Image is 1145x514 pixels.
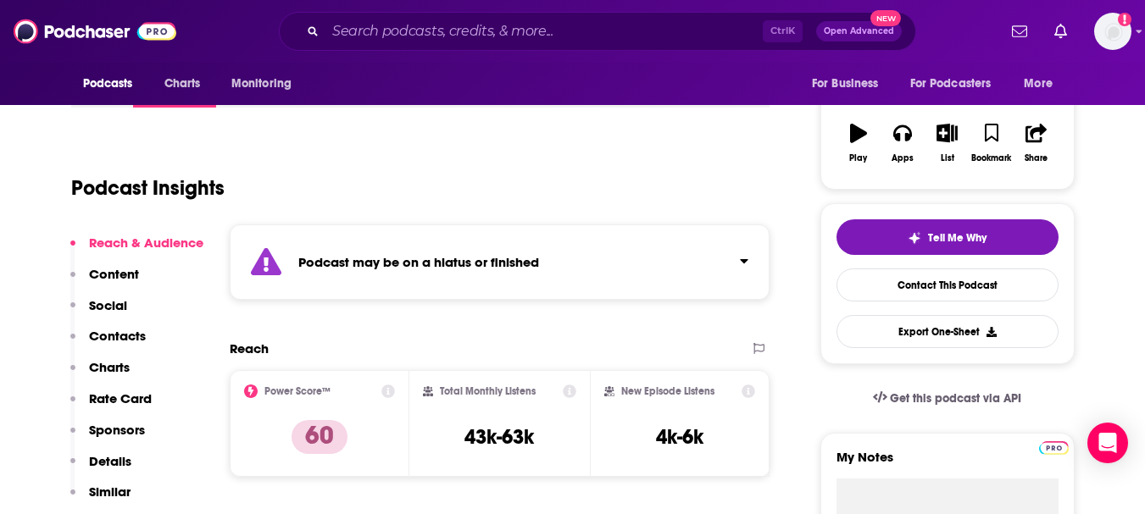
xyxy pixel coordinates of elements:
[928,231,987,245] span: Tell Me Why
[70,453,131,484] button: Details
[837,315,1059,348] button: Export One-Sheet
[71,175,225,201] h1: Podcast Insights
[1094,13,1131,50] span: Logged in as hconnor
[89,453,131,469] p: Details
[70,266,139,297] button: Content
[325,18,763,45] input: Search podcasts, credits, & more...
[812,72,879,96] span: For Business
[231,72,292,96] span: Monitoring
[70,297,127,329] button: Social
[164,72,201,96] span: Charts
[1048,17,1074,46] a: Show notifications dropdown
[837,268,1059,301] a: Contact This Podcast
[941,153,954,163] div: List
[70,328,146,359] button: Contacts
[230,224,770,300] section: Click to expand status details
[910,72,992,96] span: For Podcasters
[881,113,925,174] button: Apps
[1014,113,1058,174] button: Share
[1024,72,1053,96] span: More
[89,484,131,500] p: Similar
[816,21,902,41] button: Open AdvancedNew
[800,68,900,100] button: open menu
[83,72,133,96] span: Podcasts
[230,340,269,356] h2: Reach
[837,113,881,174] button: Play
[859,378,1036,419] a: Get this podcast via API
[899,68,1016,100] button: open menu
[1039,439,1069,455] a: Pro website
[971,153,1011,163] div: Bookmark
[71,68,155,100] button: open menu
[837,449,1059,478] label: My Notes
[264,385,331,397] h2: Power Score™
[89,390,152,406] p: Rate Card
[70,235,203,266] button: Reach & Audience
[298,254,539,270] strong: Podcast may be on a hiatus or finished
[849,153,867,163] div: Play
[1118,13,1131,26] svg: Add a profile image
[656,424,703,450] h3: 4k-6k
[279,12,916,51] div: Search podcasts, credits, & more...
[1087,423,1128,463] div: Open Intercom Messenger
[925,113,969,174] button: List
[70,390,152,422] button: Rate Card
[870,10,901,26] span: New
[1039,441,1069,455] img: Podchaser Pro
[824,27,894,36] span: Open Advanced
[89,266,139,282] p: Content
[763,20,803,42] span: Ctrl K
[153,68,211,100] a: Charts
[70,359,130,390] button: Charts
[89,422,145,438] p: Sponsors
[89,328,146,344] p: Contacts
[89,235,203,251] p: Reach & Audience
[1012,68,1074,100] button: open menu
[1094,13,1131,50] button: Show profile menu
[892,153,914,163] div: Apps
[89,359,130,375] p: Charts
[440,385,536,397] h2: Total Monthly Listens
[890,391,1021,406] span: Get this podcast via API
[1025,153,1048,163] div: Share
[1005,17,1034,46] a: Show notifications dropdown
[908,231,921,245] img: tell me why sparkle
[837,219,1059,255] button: tell me why sparkleTell Me Why
[70,422,145,453] button: Sponsors
[14,15,176,47] img: Podchaser - Follow, Share and Rate Podcasts
[970,113,1014,174] button: Bookmark
[220,68,314,100] button: open menu
[292,420,347,454] p: 60
[464,424,534,450] h3: 43k-63k
[1094,13,1131,50] img: User Profile
[621,385,714,397] h2: New Episode Listens
[89,297,127,313] p: Social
